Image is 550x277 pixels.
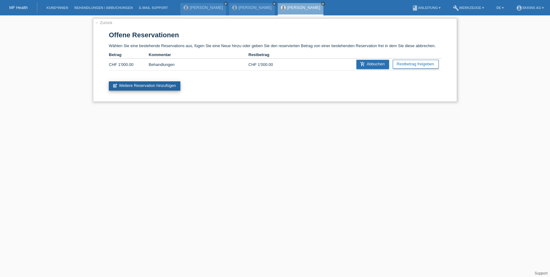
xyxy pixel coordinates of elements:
[109,31,441,39] h1: Offene Reservationen
[356,60,389,69] a: add_shopping_cartAbbuchen
[113,83,117,88] i: post_add
[409,6,444,10] a: bookAnleitung ▾
[149,59,248,71] td: Behandlungen
[322,2,325,5] i: close
[224,2,227,5] i: close
[71,6,136,10] a: Behandlungen / Abbuchungen
[412,5,418,11] i: book
[224,2,228,6] a: close
[9,5,28,10] a: MF Health
[393,60,439,69] a: Restbetrag freigeben
[493,6,507,10] a: DE ▾
[450,6,487,10] a: buildWerkzeuge ▾
[248,59,288,71] td: CHF 1'000.00
[287,5,320,10] a: [PERSON_NAME]
[321,2,325,6] a: close
[360,62,365,67] i: add_shopping_cart
[43,6,71,10] a: Kund*innen
[190,5,223,10] a: [PERSON_NAME]
[239,5,272,10] a: [PERSON_NAME]
[109,81,180,91] a: post_addWeitere Reservation hinzufügen
[248,51,288,59] th: Restbetrag
[149,51,248,59] th: Kommentar
[272,2,277,6] a: close
[535,271,548,275] a: Support
[453,5,459,11] i: build
[273,2,276,5] i: close
[516,5,522,11] i: account_circle
[109,59,149,71] td: CHF 1'000.00
[95,20,112,25] a: ← Zurück
[93,18,457,102] div: Wählen Sie eine bestehende Reservations aus, fügen Sie eine Neue hinzu oder geben Sie den reservi...
[513,6,547,10] a: account_circleSKKINS AG ▾
[136,6,171,10] a: E-Mail Support
[109,51,149,59] th: Betrag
